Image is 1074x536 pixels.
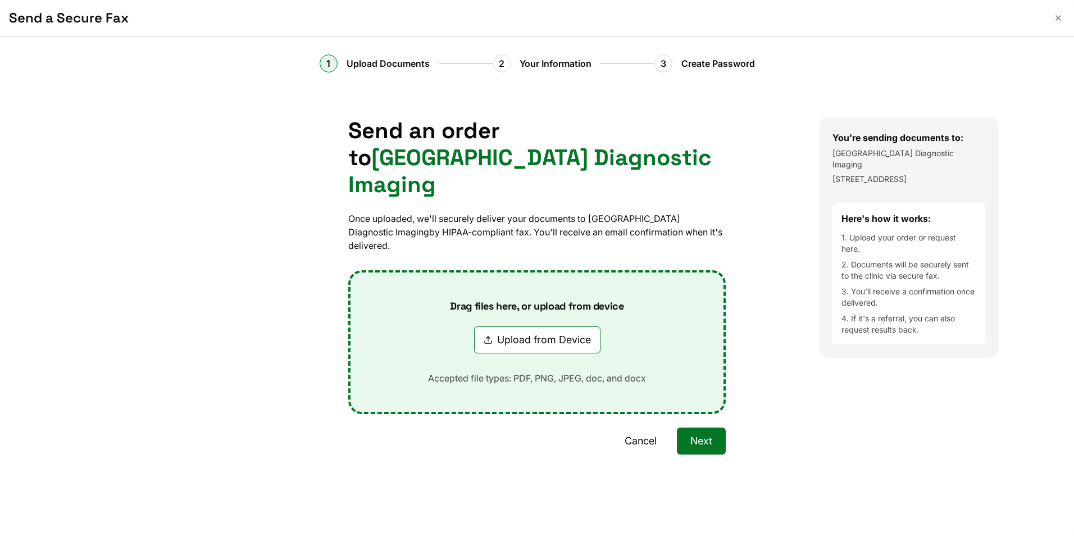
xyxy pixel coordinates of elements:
[410,371,664,385] p: Accepted file types: PDF, PNG, JPEG, doc, and docx
[348,117,726,198] h1: Send an order to
[841,313,976,335] li: 4. If it's a referral, you can also request results back.
[832,174,985,185] p: [STREET_ADDRESS]
[841,286,976,308] li: 3. You'll receive a confirmation once delivered.
[320,54,338,72] div: 1
[520,57,591,70] span: Your Information
[348,212,726,252] p: Once uploaded, we'll securely deliver your documents to [GEOGRAPHIC_DATA] Diagnostic Imaging by H...
[681,57,755,70] span: Create Password
[493,54,511,72] div: 2
[347,57,430,70] span: Upload Documents
[1052,11,1065,25] button: Close
[832,131,985,144] h3: You're sending documents to:
[841,259,976,281] li: 2. Documents will be securely sent to the clinic via secure fax.
[9,9,1043,27] h1: Send a Secure Fax
[432,299,641,313] p: Drag files here, or upload from device
[654,54,672,72] div: 3
[474,326,600,353] button: Upload from Device
[832,148,985,170] p: [GEOGRAPHIC_DATA] Diagnostic Imaging
[348,143,711,199] span: [GEOGRAPHIC_DATA] Diagnostic Imaging
[677,428,726,455] button: Next
[841,232,976,255] li: 1. Upload your order or request here.
[611,428,670,455] button: Cancel
[841,212,976,225] h4: Here's how it works:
